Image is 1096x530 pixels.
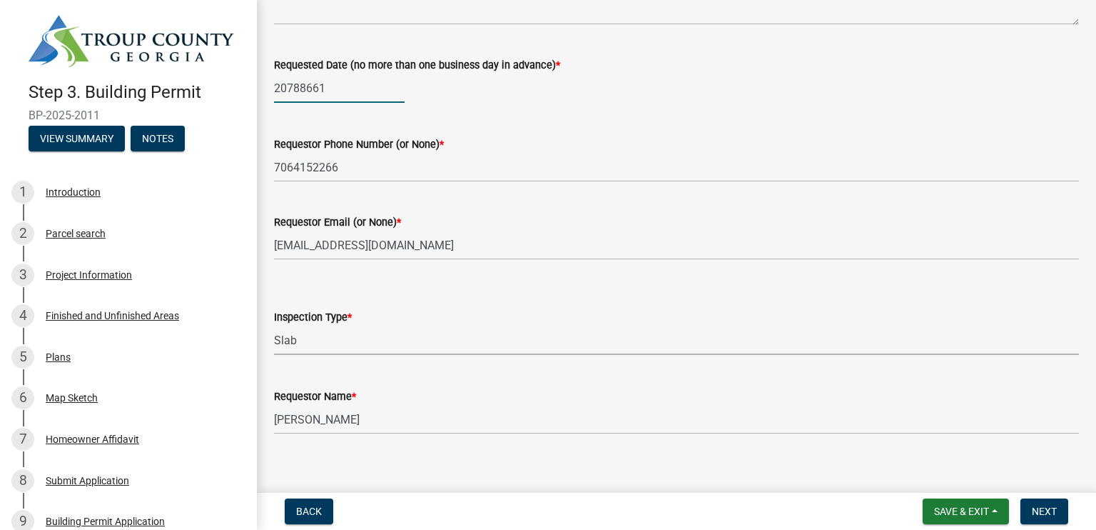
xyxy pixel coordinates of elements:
[934,506,989,517] span: Save & Exit
[29,15,234,67] img: Troup County, Georgia
[46,476,129,486] div: Submit Application
[46,270,132,280] div: Project Information
[46,187,101,197] div: Introduction
[11,222,34,245] div: 2
[11,386,34,409] div: 6
[285,499,333,524] button: Back
[29,126,125,151] button: View Summary
[46,229,106,239] div: Parcel search
[274,61,560,71] label: Requested Date (no more than one business day in advance)
[274,74,405,103] input: mm/dd/yyyy
[46,516,165,526] div: Building Permit Application
[1032,506,1057,517] span: Next
[274,140,444,150] label: Requestor Phone Number (or None)
[11,428,34,451] div: 7
[11,469,34,492] div: 8
[46,434,139,444] div: Homeowner Affidavit
[274,392,356,402] label: Requestor Name
[1020,499,1068,524] button: Next
[131,126,185,151] button: Notes
[274,218,401,228] label: Requestor Email (or None)
[11,264,34,286] div: 3
[11,304,34,327] div: 4
[46,393,98,403] div: Map Sketch
[274,313,352,323] label: Inspection Type
[46,311,179,321] div: Finished and Unfinished Areas
[29,134,125,145] wm-modal-confirm: Summary
[296,506,322,517] span: Back
[29,109,228,122] span: BP-2025-2011
[11,181,34,204] div: 1
[923,499,1009,524] button: Save & Exit
[46,352,71,362] div: Plans
[131,134,185,145] wm-modal-confirm: Notes
[11,346,34,369] div: 5
[29,82,245,103] h4: Step 3. Building Permit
